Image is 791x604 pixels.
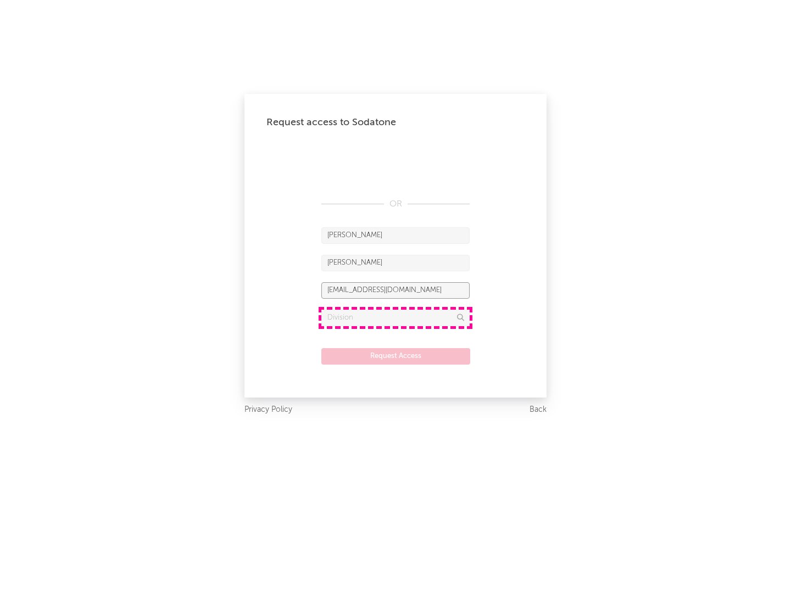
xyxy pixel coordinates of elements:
[321,282,470,299] input: Email
[321,310,470,326] input: Division
[266,116,525,129] div: Request access to Sodatone
[530,403,547,417] a: Back
[321,198,470,211] div: OR
[321,255,470,271] input: Last Name
[244,403,292,417] a: Privacy Policy
[321,348,470,365] button: Request Access
[321,227,470,244] input: First Name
